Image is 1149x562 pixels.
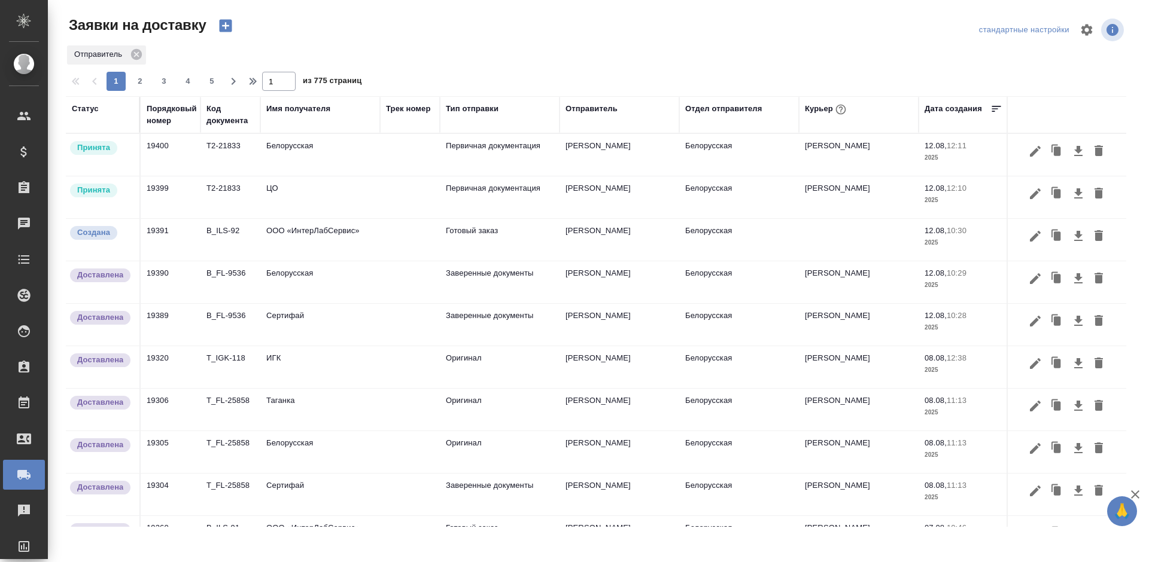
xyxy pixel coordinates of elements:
[69,437,133,453] div: Документы доставлены, фактическая дата доставки проставиться автоматически
[260,304,380,346] td: Сертифай
[925,152,1002,164] p: 2025
[211,16,240,36] button: Создать
[141,219,200,261] td: 19391
[1089,437,1109,460] button: Удалить
[560,176,679,218] td: [PERSON_NAME]
[560,304,679,346] td: [PERSON_NAME]
[200,134,260,176] td: Т2-21833
[925,523,947,532] p: 07.08,
[147,103,197,127] div: Порядковый номер
[947,353,966,362] p: 12:38
[947,226,966,235] p: 10:30
[925,407,1002,419] p: 2025
[69,267,133,283] div: Документы доставлены, фактическая дата доставки проставиться автоматически
[925,184,947,193] p: 12.08,
[1025,310,1045,332] button: Редактировать
[1089,140,1109,163] button: Удалить
[1045,225,1068,248] button: Клонировать
[200,304,260,346] td: B_FL-9536
[77,269,123,281] p: Доставлена
[1045,352,1068,375] button: Клонировать
[679,304,799,346] td: Белорусская
[141,346,200,388] td: 19320
[260,134,380,176] td: Белорусская
[925,311,947,320] p: 12.08,
[947,268,966,277] p: 10:29
[130,75,150,87] span: 2
[77,142,110,154] p: Принята
[77,354,123,366] p: Доставлена
[202,72,221,91] button: 5
[925,194,1002,206] p: 2025
[679,346,799,388] td: Белорусская
[77,227,110,239] p: Создана
[440,134,560,176] td: Первичная документация
[679,516,799,558] td: Белорусская
[925,322,1002,334] p: 2025
[1101,19,1126,41] span: Посмотреть информацию
[141,516,200,558] td: 19260
[679,134,799,176] td: Белорусская
[560,431,679,473] td: [PERSON_NAME]
[1089,225,1109,248] button: Удалить
[799,346,919,388] td: [PERSON_NAME]
[440,389,560,430] td: Оригинал
[925,438,947,447] p: 08.08,
[74,48,126,60] p: Отправитель
[925,268,947,277] p: 12.08,
[440,304,560,346] td: Заверенные документы
[200,176,260,218] td: Т2-21833
[141,261,200,303] td: 19390
[799,261,919,303] td: [PERSON_NAME]
[77,524,123,536] p: Доставлена
[178,72,197,91] button: 4
[1045,310,1068,332] button: Клонировать
[1068,352,1089,375] button: Скачать
[1025,479,1045,502] button: Редактировать
[560,474,679,515] td: [PERSON_NAME]
[925,396,947,405] p: 08.08,
[925,141,947,150] p: 12.08,
[1089,310,1109,332] button: Удалить
[200,261,260,303] td: B_FL-9536
[154,72,174,91] button: 3
[77,311,123,323] p: Доставлена
[200,516,260,558] td: B_ILS-91
[1068,140,1089,163] button: Скачать
[679,261,799,303] td: Белорусская
[440,176,560,218] td: Первичная документация
[799,134,919,176] td: [PERSON_NAME]
[260,431,380,473] td: Белорусская
[200,431,260,473] td: T_FL-25858
[925,353,947,362] p: 08.08,
[69,182,133,198] div: Курьер назначен
[1089,395,1109,417] button: Удалить
[141,134,200,176] td: 19400
[925,491,1002,503] p: 2025
[947,523,966,532] p: 10:46
[69,352,133,368] div: Документы доставлены, фактическая дата доставки проставиться автоматически
[1025,352,1045,375] button: Редактировать
[69,479,133,496] div: Документы доставлены, фактическая дата доставки проставиться автоматически
[799,474,919,515] td: [PERSON_NAME]
[1089,522,1109,545] button: Удалить
[446,103,498,115] div: Тип отправки
[178,75,197,87] span: 4
[72,103,99,115] div: Статус
[1025,225,1045,248] button: Редактировать
[1045,522,1068,545] button: Клонировать
[1045,267,1068,290] button: Клонировать
[386,103,431,115] div: Трек номер
[679,474,799,515] td: Белорусская
[947,311,966,320] p: 10:28
[1025,182,1045,205] button: Редактировать
[260,389,380,430] td: Таганка
[799,176,919,218] td: [PERSON_NAME]
[1025,522,1045,545] button: Редактировать
[1068,182,1089,205] button: Скачать
[566,103,618,115] div: Отправитель
[67,45,146,65] div: Отправитель
[260,176,380,218] td: ЦО
[679,431,799,473] td: Белорусская
[560,389,679,430] td: [PERSON_NAME]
